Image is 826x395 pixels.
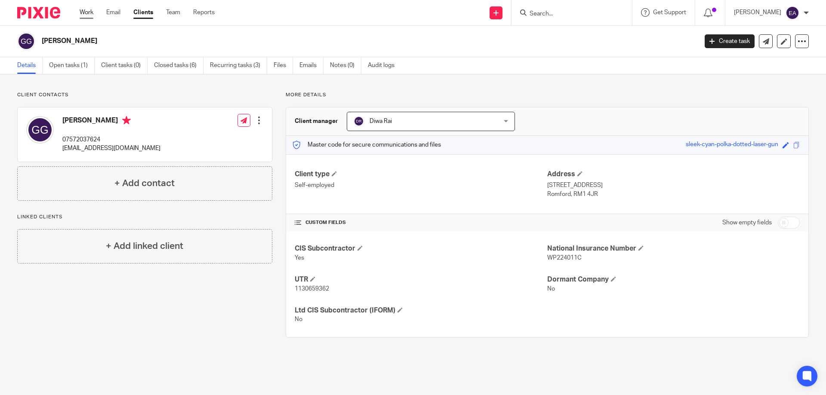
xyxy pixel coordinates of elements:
span: Yes [295,255,304,261]
a: Client tasks (0) [101,57,148,74]
img: svg%3E [786,6,799,20]
span: 1130659362 [295,286,329,292]
div: sleek-cyan-polka-dotted-laser-gun [686,140,778,150]
h4: National Insurance Number [547,244,800,253]
a: Details [17,57,43,74]
a: Audit logs [368,57,401,74]
h4: CUSTOM FIELDS [295,219,547,226]
h4: UTR [295,275,547,284]
h4: Address [547,170,800,179]
h4: CIS Subcontractor [295,244,547,253]
a: Open tasks (1) [49,57,95,74]
h4: Client type [295,170,547,179]
a: Notes (0) [330,57,361,74]
a: Clients [133,8,153,17]
p: Romford, RM1 4JR [547,190,800,199]
a: Team [166,8,180,17]
h4: [PERSON_NAME] [62,116,160,127]
span: No [295,316,302,322]
a: Files [274,57,293,74]
p: Self-employed [295,181,547,190]
h3: Client manager [295,117,338,126]
p: [PERSON_NAME] [734,8,781,17]
a: Closed tasks (6) [154,57,203,74]
h4: + Add linked client [106,239,183,253]
a: Email [106,8,120,17]
p: [STREET_ADDRESS] [547,181,800,190]
a: Work [80,8,93,17]
input: Search [529,10,606,18]
span: WP224011C [547,255,582,261]
img: svg%3E [26,116,54,144]
a: Reports [193,8,215,17]
img: Pixie [17,7,60,18]
h2: [PERSON_NAME] [42,37,562,46]
span: No [547,286,555,292]
p: Master code for secure communications and files [293,141,441,149]
label: Show empty fields [722,218,772,227]
span: Get Support [653,9,686,15]
i: Primary [122,116,131,125]
a: Emails [299,57,324,74]
p: More details [286,92,809,98]
a: Recurring tasks (3) [210,57,267,74]
img: svg%3E [17,32,35,50]
img: svg%3E [354,116,364,126]
h4: Dormant Company [547,275,800,284]
p: Linked clients [17,214,272,220]
h4: Ltd CIS Subcontractor (IFORM) [295,306,547,315]
p: Client contacts [17,92,272,98]
p: [EMAIL_ADDRESS][DOMAIN_NAME] [62,144,160,153]
a: Create task [705,34,755,48]
h4: + Add contact [114,177,175,190]
p: 07572037624 [62,135,160,144]
span: Diwa Rai [370,118,392,124]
